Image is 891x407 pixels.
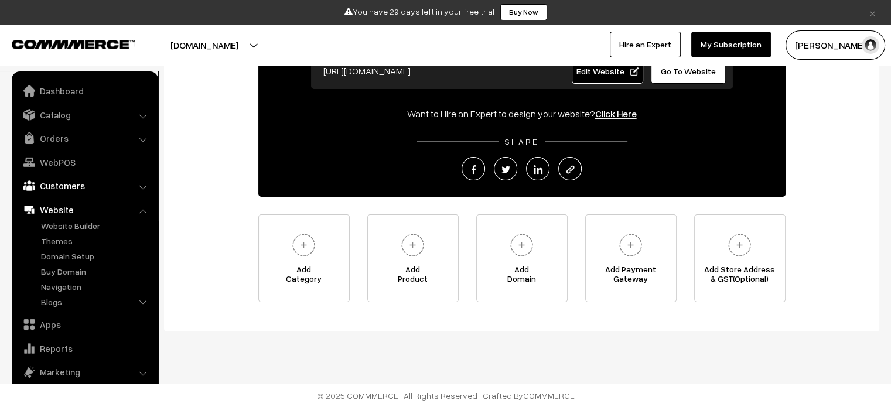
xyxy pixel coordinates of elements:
a: AddProduct [367,214,459,302]
a: Catalog [15,104,154,125]
img: COMMMERCE [12,40,135,49]
img: user [862,36,879,54]
span: Go To Website [661,66,716,76]
a: Website Builder [38,220,154,232]
a: Dashboard [15,80,154,101]
a: AddCategory [258,214,350,302]
img: plus.svg [615,229,647,261]
a: × [865,5,880,19]
span: SHARE [499,136,545,146]
span: Add Product [368,265,458,288]
a: Buy Now [500,4,547,20]
a: Reports [15,338,154,359]
a: Navigation [38,281,154,293]
span: Add Category [259,265,349,288]
a: COMMMERCE [523,391,575,401]
img: plus.svg [506,229,538,261]
a: Customers [15,175,154,196]
div: You have 29 days left in your free trial [4,4,887,20]
button: [PERSON_NAME] [786,30,885,60]
a: Apps [15,314,154,335]
a: WebPOS [15,152,154,173]
div: Want to Hire an Expert to design your website? [258,107,786,121]
a: Click Here [595,108,637,119]
a: Marketing [15,361,154,382]
button: [DOMAIN_NAME] [129,30,279,60]
a: Website [15,199,154,220]
a: My Subscription [691,32,771,57]
a: Add PaymentGateway [585,214,677,302]
span: Add Domain [477,265,567,288]
a: Add Store Address& GST(Optional) [694,214,786,302]
a: Buy Domain [38,265,154,278]
a: Hire an Expert [610,32,681,57]
img: plus.svg [288,229,320,261]
img: plus.svg [723,229,756,261]
span: Add Payment Gateway [586,265,676,288]
a: Orders [15,128,154,149]
img: plus.svg [397,229,429,261]
a: AddDomain [476,214,568,302]
a: Go To Website [651,59,726,84]
span: Add Store Address & GST(Optional) [695,265,785,288]
a: Themes [38,235,154,247]
a: Edit Website [572,59,643,84]
a: Domain Setup [38,250,154,262]
span: Edit Website [576,66,639,76]
a: COMMMERCE [12,36,114,50]
a: Blogs [38,296,154,308]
